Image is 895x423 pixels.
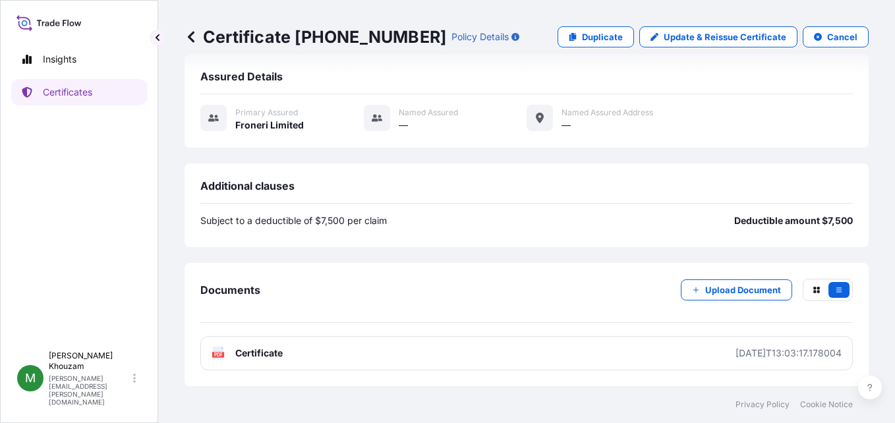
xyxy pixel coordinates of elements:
p: Certificate [PHONE_NUMBER] [185,26,446,47]
button: Cancel [803,26,869,47]
span: Named Assured [399,107,458,118]
a: PDFCertificate[DATE]T13:03:17.178004 [200,336,853,370]
span: Named Assured Address [562,107,653,118]
p: Duplicate [582,30,623,43]
span: — [562,119,571,132]
p: Subject to a deductible of $7,500 per claim [200,214,387,227]
span: Documents [200,283,260,296]
button: Upload Document [681,279,792,300]
span: Assured Details [200,70,283,83]
span: Primary assured [235,107,298,118]
span: Froneri Limited [235,119,304,132]
a: Update & Reissue Certificate [639,26,797,47]
a: Cookie Notice [800,399,853,410]
p: [PERSON_NAME][EMAIL_ADDRESS][PERSON_NAME][DOMAIN_NAME] [49,374,130,406]
p: Policy Details [451,30,509,43]
p: Upload Document [705,283,781,296]
p: Cancel [827,30,857,43]
a: Duplicate [558,26,634,47]
a: Insights [11,46,147,72]
p: Insights [43,53,76,66]
a: Privacy Policy [736,399,790,410]
p: Deductible amount $7,500 [734,214,853,227]
p: [PERSON_NAME] Khouzam [49,351,130,372]
span: — [399,119,408,132]
p: Update & Reissue Certificate [664,30,786,43]
span: Additional clauses [200,179,295,192]
a: Certificates [11,79,147,105]
p: Certificates [43,86,92,99]
span: M [25,372,36,385]
text: PDF [214,352,223,357]
div: [DATE]T13:03:17.178004 [736,347,842,360]
span: Certificate [235,347,283,360]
